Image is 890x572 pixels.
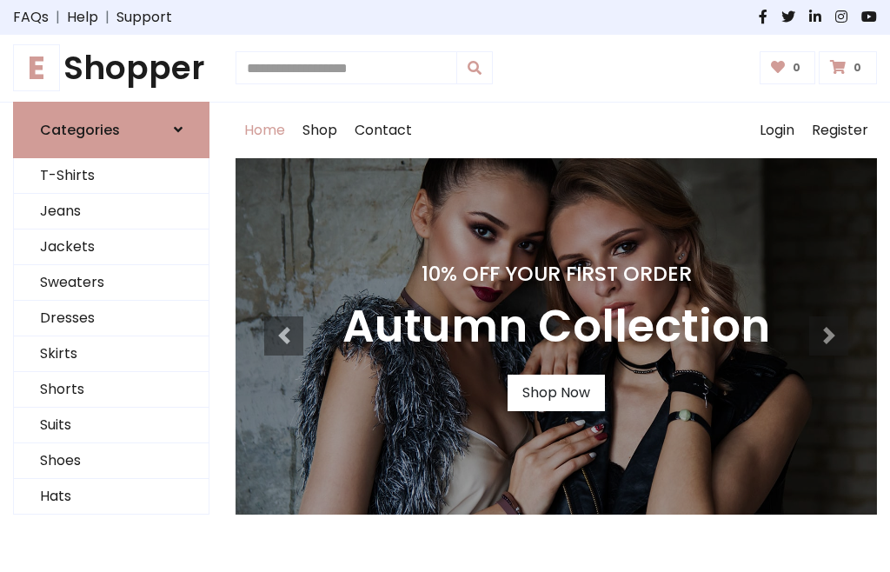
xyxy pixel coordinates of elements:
a: Skirts [14,336,209,372]
a: Shop [294,103,346,158]
a: Shorts [14,372,209,408]
span: | [98,7,116,28]
span: | [49,7,67,28]
a: Categories [13,102,209,158]
a: Jackets [14,229,209,265]
span: 0 [849,60,866,76]
a: Sweaters [14,265,209,301]
a: Shoes [14,443,209,479]
a: Contact [346,103,421,158]
h6: Categories [40,122,120,138]
a: EShopper [13,49,209,88]
h4: 10% Off Your First Order [342,262,770,286]
h3: Autumn Collection [342,300,770,354]
a: Register [803,103,877,158]
a: Shop Now [508,375,605,411]
span: E [13,44,60,91]
a: Suits [14,408,209,443]
span: 0 [788,60,805,76]
a: 0 [819,51,877,84]
a: Help [67,7,98,28]
a: FAQs [13,7,49,28]
a: T-Shirts [14,158,209,194]
a: Login [751,103,803,158]
a: Home [236,103,294,158]
a: Dresses [14,301,209,336]
a: Jeans [14,194,209,229]
h1: Shopper [13,49,209,88]
a: Support [116,7,172,28]
a: Hats [14,479,209,515]
a: 0 [760,51,816,84]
